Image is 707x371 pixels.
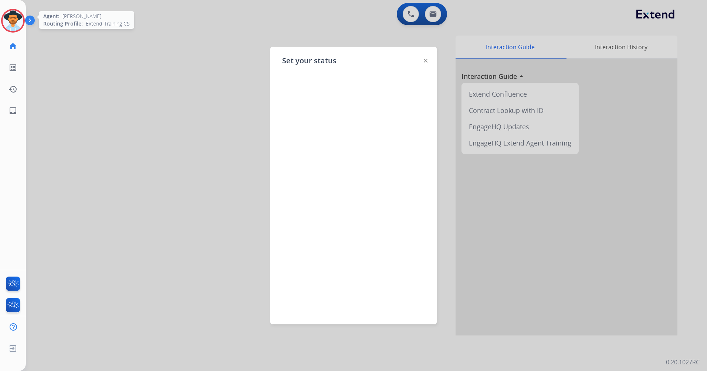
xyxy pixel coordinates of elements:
mat-icon: home [9,42,17,51]
span: Agent: [43,13,60,20]
mat-icon: history [9,85,17,94]
img: avatar [3,10,23,31]
span: Extend_Training CS [86,20,130,27]
mat-icon: inbox [9,106,17,115]
span: [PERSON_NAME] [62,13,101,20]
span: Set your status [282,56,336,66]
p: 0.20.1027RC [666,358,700,367]
mat-icon: list_alt [9,63,17,72]
img: close-button [424,59,427,63]
span: Routing Profile: [43,20,83,27]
